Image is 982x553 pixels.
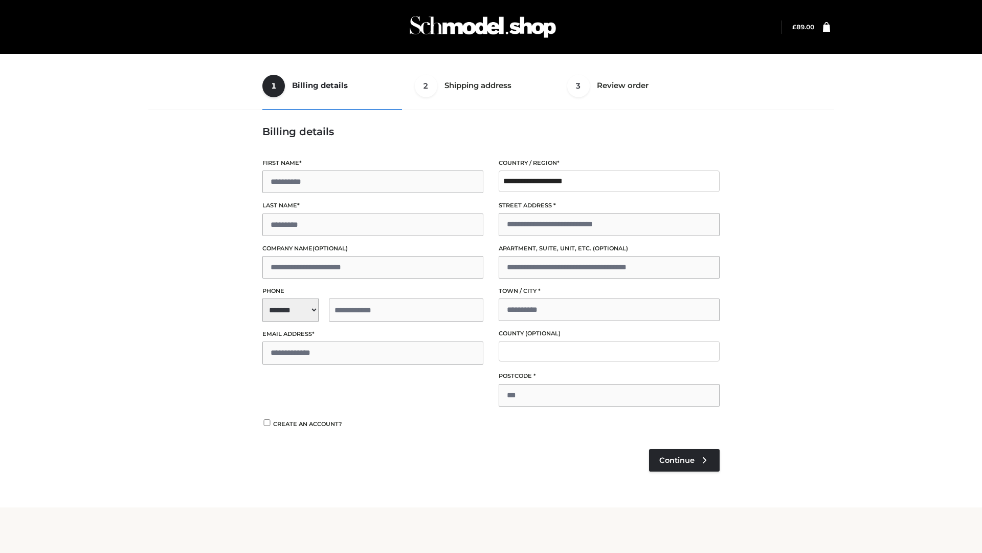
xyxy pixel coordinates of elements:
[499,201,720,210] label: Street address
[792,23,814,31] a: £89.00
[499,329,720,338] label: County
[499,158,720,168] label: Country / Region
[499,286,720,296] label: Town / City
[659,456,695,465] span: Continue
[313,245,348,252] span: (optional)
[262,158,483,168] label: First name
[262,419,272,426] input: Create an account?
[525,330,561,337] span: (optional)
[499,371,720,381] label: Postcode
[593,245,628,252] span: (optional)
[649,449,720,472] a: Continue
[262,286,483,296] label: Phone
[406,7,560,47] img: Schmodel Admin 964
[792,23,796,31] span: £
[262,329,483,339] label: Email address
[499,244,720,253] label: Apartment, suite, unit, etc.
[273,420,342,428] span: Create an account?
[262,244,483,253] label: Company name
[262,125,720,138] h3: Billing details
[262,201,483,210] label: Last name
[792,23,814,31] bdi: 89.00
